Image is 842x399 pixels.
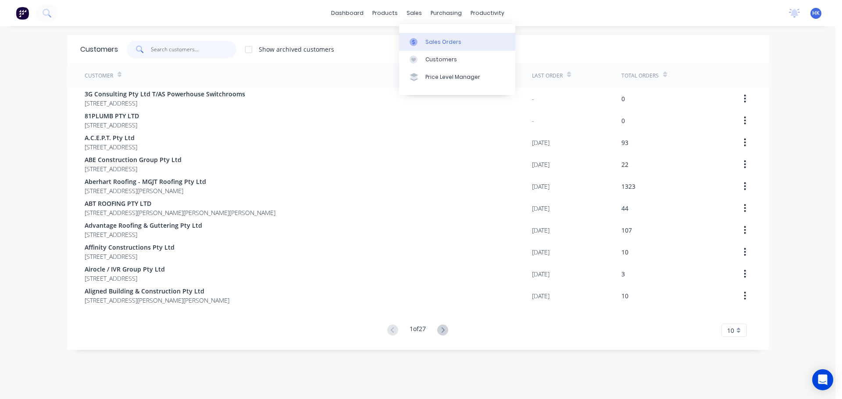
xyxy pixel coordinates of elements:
span: [STREET_ADDRESS] [85,164,182,173]
div: 107 [621,226,632,235]
img: Factory [16,7,29,20]
span: 81PLUMB PTY LTD [85,111,139,120]
div: [DATE] [532,138,549,147]
span: 10 [727,326,734,335]
div: Customer [85,72,113,80]
div: 10 [621,291,628,300]
div: [DATE] [532,226,549,235]
a: Customers [399,51,515,68]
div: [DATE] [532,160,549,169]
div: Show archived customers [259,45,334,54]
div: [DATE] [532,269,549,279]
div: 22 [621,160,628,169]
div: Open Intercom Messenger [812,369,833,390]
div: Total Orders [621,72,659,80]
span: [STREET_ADDRESS] [85,274,165,283]
div: purchasing [426,7,466,20]
div: - [532,94,534,103]
div: 0 [621,116,625,125]
span: [STREET_ADDRESS] [85,230,202,239]
span: HK [812,9,820,17]
div: productivity [466,7,509,20]
div: 3 [621,269,625,279]
span: [STREET_ADDRESS] [85,252,175,261]
div: - [532,116,534,125]
div: Customers [80,44,118,55]
a: dashboard [327,7,368,20]
span: [STREET_ADDRESS] [85,142,137,152]
div: Last Order [532,72,563,80]
span: ABE Construction Group Pty Ltd [85,155,182,164]
div: 10 [621,247,628,257]
div: [DATE] [532,204,549,213]
span: [STREET_ADDRESS] [85,99,245,108]
div: 1 of 27 [410,324,426,337]
div: Sales Orders [425,38,461,46]
span: [STREET_ADDRESS][PERSON_NAME] [85,186,206,195]
span: [STREET_ADDRESS] [85,120,139,130]
span: Advantage Roofing & Guttering Pty Ltd [85,221,202,230]
span: Affinity Constructions Pty Ltd [85,243,175,252]
a: Sales Orders [399,33,515,50]
div: Price Level Manager [425,73,480,81]
span: Aligned Building & Construction Pty Ltd [85,286,229,296]
div: 93 [621,138,628,147]
div: 1323 [621,182,635,191]
span: [STREET_ADDRESS][PERSON_NAME][PERSON_NAME] [85,296,229,305]
span: 3G Consulting Pty Ltd T/AS Powerhouse Switchrooms [85,89,245,99]
span: Airocle / IVR Group Pty Ltd [85,265,165,274]
span: A.C.E.P.T. Pty Ltd [85,133,137,142]
div: products [368,7,402,20]
div: sales [402,7,426,20]
input: Search customers... [151,41,236,58]
span: [STREET_ADDRESS][PERSON_NAME][PERSON_NAME][PERSON_NAME] [85,208,275,217]
div: [DATE] [532,291,549,300]
div: [DATE] [532,247,549,257]
div: 44 [621,204,628,213]
div: 0 [621,94,625,103]
div: Customers [425,56,457,64]
a: Price Level Manager [399,68,515,86]
span: ABT ROOFING PTY LTD [85,199,275,208]
span: Aberhart Roofing - MGJT Roofing Pty Ltd [85,177,206,186]
div: [DATE] [532,182,549,191]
